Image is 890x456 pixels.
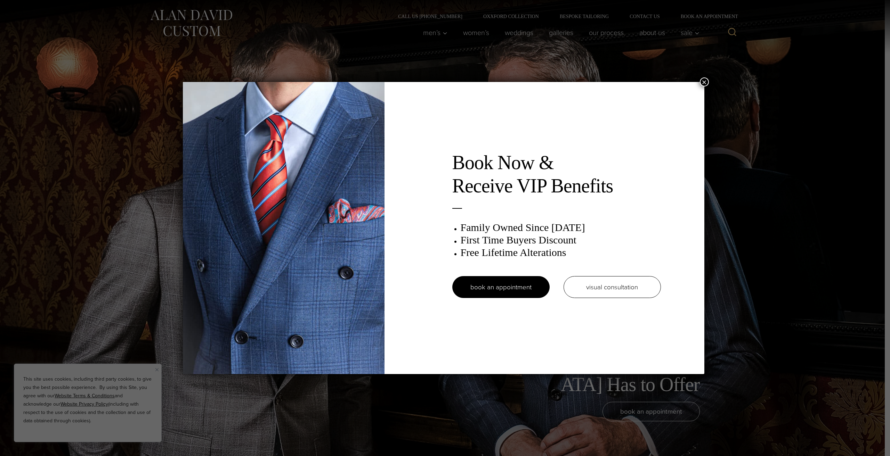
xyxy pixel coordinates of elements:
[452,151,661,198] h2: Book Now & Receive VIP Benefits
[461,246,661,259] h3: Free Lifetime Alterations
[700,77,709,86] button: Close
[452,276,550,298] a: book an appointment
[461,234,661,246] h3: First Time Buyers Discount
[461,221,661,234] h3: Family Owned Since [DATE]
[564,276,661,298] a: visual consultation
